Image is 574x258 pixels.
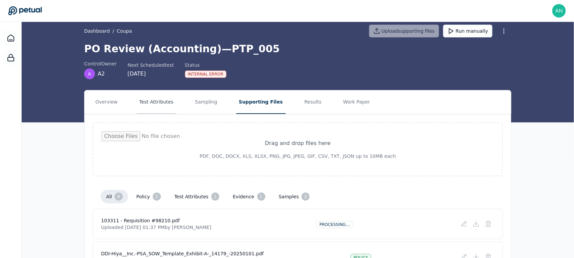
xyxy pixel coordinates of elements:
button: Test Attributes [137,90,176,114]
div: / [84,28,132,34]
div: Internal Error [185,70,227,78]
button: Sampling [192,90,220,114]
button: samples 2 [273,190,315,203]
div: 2 [302,193,310,201]
button: Add/Edit Description [458,218,470,230]
button: Results [302,90,325,114]
a: Dashboard [3,30,19,46]
div: Status [185,62,227,68]
h1: PO Review (Accounting) — PTP_005 [84,43,511,55]
button: evidence 1 [228,190,271,203]
button: Overview [93,90,120,114]
p: Uploaded [DATE] 01:37 PM by [PERSON_NAME] [101,224,211,231]
div: Processing... [316,221,353,228]
button: Coupa [117,28,132,34]
span: A2 [98,70,105,78]
button: Delete File [482,218,495,230]
button: Run manually [443,25,493,37]
nav: Tabs [85,90,511,114]
button: Work Paper [340,90,373,114]
div: 1 [211,193,219,201]
div: 2 [153,193,161,201]
a: Dashboard [84,28,110,34]
button: Download File [470,218,482,230]
img: andrew+doordash@petual.ai [552,4,566,18]
div: Next Scheduled test [127,62,174,68]
h4: DDI-Hiya__Inc.-PSA_SOW_Template_Exhibit-A-_14179_-20250101.pdf [101,250,264,257]
span: A [88,70,91,77]
div: 1 [257,193,265,201]
a: SOC [3,50,19,66]
button: all 8 [101,190,128,203]
button: Uploadsupporting files [369,25,439,37]
div: 8 [115,193,123,201]
button: Supporting Files [236,90,286,114]
button: test attributes 1 [169,190,225,203]
div: [DATE] [127,70,174,78]
a: Go to Dashboard [8,6,42,16]
h4: 103311 - Requisition #98210.pdf [101,217,211,224]
div: control Owner [84,60,117,67]
button: policy 2 [131,190,166,203]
